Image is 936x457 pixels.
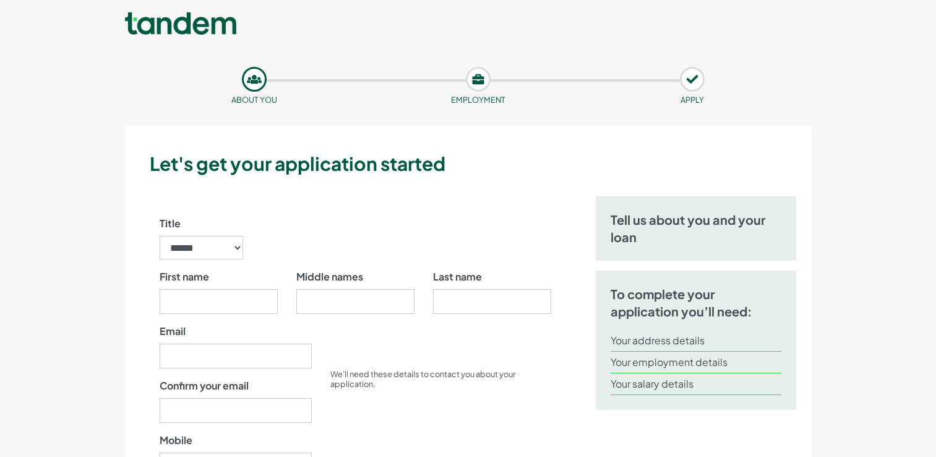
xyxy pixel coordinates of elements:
h5: Tell us about you and your loan [611,211,782,246]
h3: Let's get your application started [150,150,807,176]
label: Email [160,324,186,339]
h5: To complete your application you’ll need: [611,285,782,320]
small: Employment [451,95,505,105]
label: First name [160,269,209,284]
small: APPLY [681,95,704,105]
li: Your salary details [611,373,782,395]
label: Middle names [296,269,363,284]
li: Your employment details [611,352,782,373]
small: We’ll need these details to contact you about your application. [330,369,515,389]
li: Your address details [611,330,782,352]
label: Title [160,216,181,231]
label: Mobile [160,433,192,448]
label: Confirm your email [160,378,249,393]
small: About you [231,95,277,105]
label: Last name [433,269,482,284]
